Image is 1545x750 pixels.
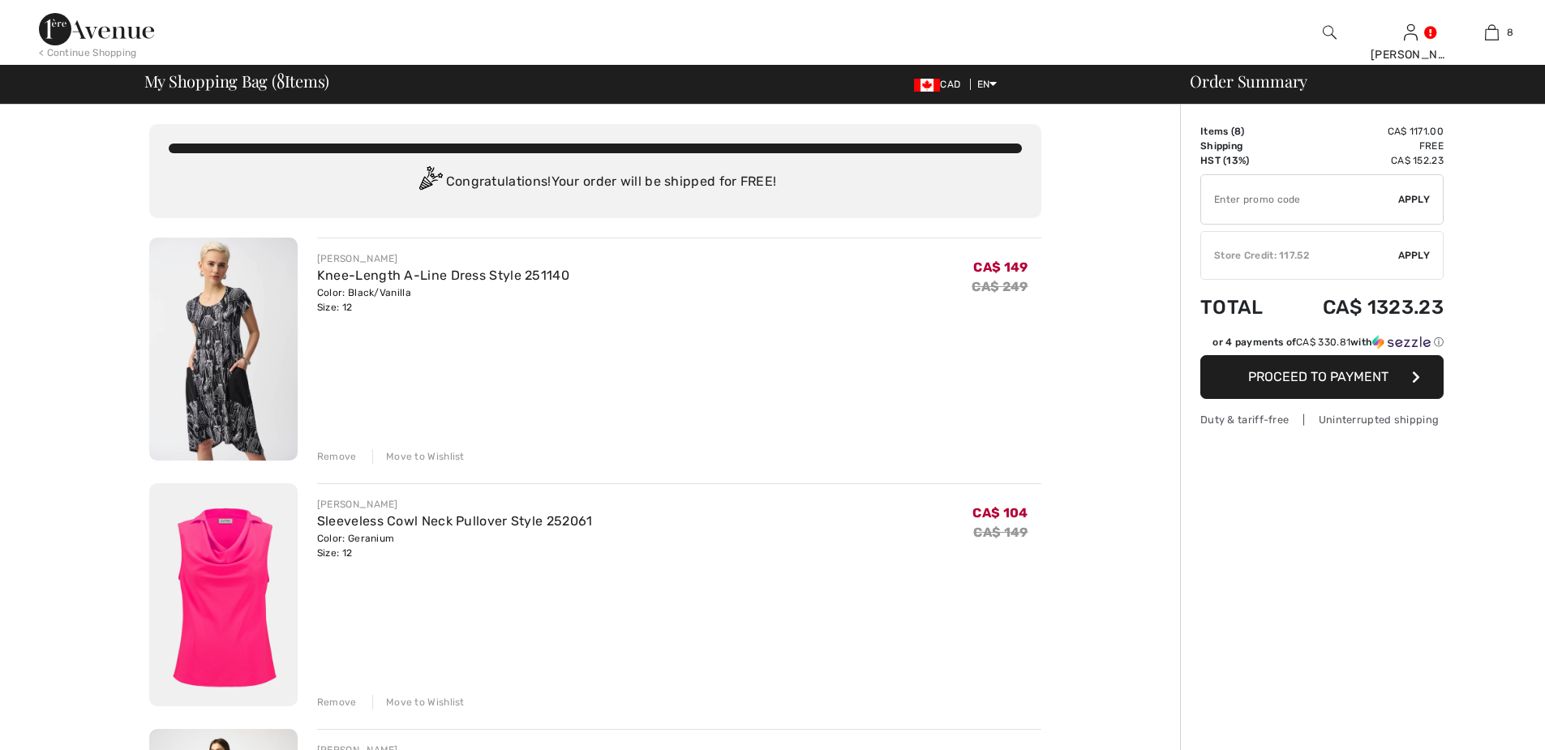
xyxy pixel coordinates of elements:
[1452,23,1531,42] a: 8
[1371,46,1450,63] div: [PERSON_NAME]
[317,251,569,266] div: [PERSON_NAME]
[972,279,1028,294] s: CA$ 249
[317,497,593,512] div: [PERSON_NAME]
[317,268,569,283] a: Knee-Length A-Line Dress Style 251140
[39,45,137,60] div: < Continue Shopping
[1372,335,1431,349] img: Sezzle
[1200,335,1444,355] div: or 4 payments ofCA$ 330.81withSezzle Click to learn more about Sezzle
[1507,25,1513,40] span: 8
[317,531,593,560] div: Color: Geranium Size: 12
[1323,23,1337,42] img: search the website
[1234,126,1241,137] span: 8
[144,73,330,89] span: My Shopping Bag ( Items)
[169,166,1022,199] div: Congratulations! Your order will be shipped for FREE!
[1283,124,1444,139] td: CA$ 1171.00
[39,13,154,45] img: 1ère Avenue
[1248,369,1388,384] span: Proceed to Payment
[1398,192,1431,207] span: Apply
[914,79,940,92] img: Canadian Dollar
[1200,412,1444,427] div: Duty & tariff-free | Uninterrupted shipping
[414,166,446,199] img: Congratulation2.svg
[1283,153,1444,168] td: CA$ 152.23
[1200,280,1283,335] td: Total
[317,695,357,709] div: Remove
[1200,153,1283,168] td: HST (13%)
[1283,280,1444,335] td: CA$ 1323.23
[1200,139,1283,153] td: Shipping
[1485,23,1499,42] img: My Bag
[372,449,465,464] div: Move to Wishlist
[973,259,1028,275] span: CA$ 149
[1200,355,1444,399] button: Proceed to Payment
[1296,336,1350,348] span: CA$ 330.81
[277,69,285,90] span: 8
[372,695,465,709] div: Move to Wishlist
[1170,73,1535,89] div: Order Summary
[1398,248,1431,263] span: Apply
[1201,175,1398,224] input: Promo code
[317,513,593,529] a: Sleeveless Cowl Neck Pullover Style 252061
[977,79,998,90] span: EN
[149,483,298,706] img: Sleeveless Cowl Neck Pullover Style 252061
[973,525,1028,540] s: CA$ 149
[317,285,569,315] div: Color: Black/Vanilla Size: 12
[1283,139,1444,153] td: Free
[1404,24,1418,40] a: Sign In
[972,505,1028,521] span: CA$ 104
[1201,248,1398,263] div: Store Credit: 117.52
[149,238,298,461] img: Knee-Length A-Line Dress Style 251140
[1200,124,1283,139] td: Items ( )
[1212,335,1444,349] div: or 4 payments of with
[1404,23,1418,42] img: My Info
[914,79,967,90] span: CAD
[317,449,357,464] div: Remove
